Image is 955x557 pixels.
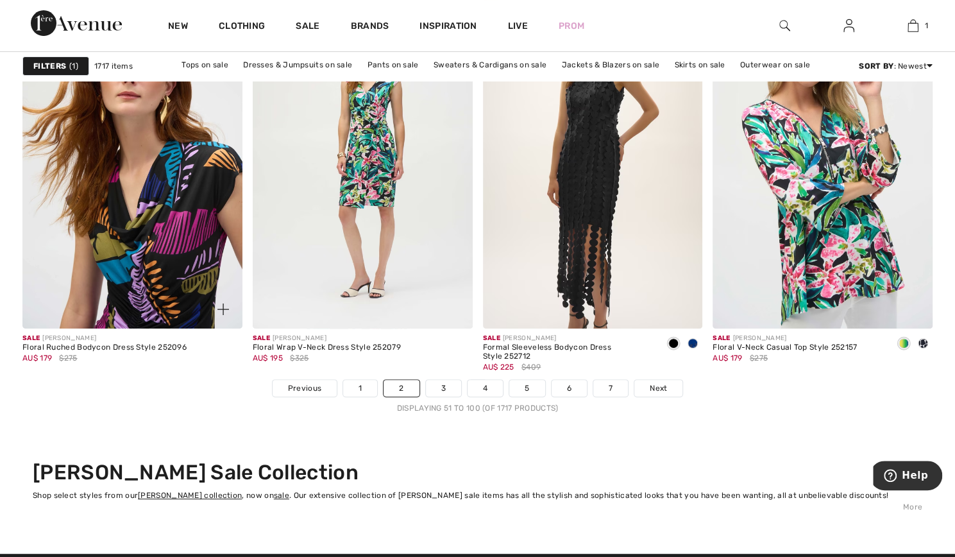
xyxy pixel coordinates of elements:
[31,10,122,36] img: 1ère Avenue
[253,334,270,342] span: Sale
[274,491,289,500] a: sale
[521,361,541,373] span: $409
[343,380,377,397] a: 1
[552,380,587,397] a: 6
[483,343,654,361] div: Formal Sleeveless Bodycon Dress Style 252712
[22,334,40,342] span: Sale
[559,19,584,33] a: Prom
[273,380,337,397] a: Previous
[508,19,528,33] a: Live
[22,379,933,414] nav: Page navigation
[419,21,477,34] span: Inspiration
[555,56,666,73] a: Jackets & Blazers on sale
[175,56,235,73] a: Tops on sale
[668,56,731,73] a: Skirts on sale
[296,21,319,34] a: Sale
[664,334,683,355] div: Black
[94,60,133,72] span: 1717 items
[33,501,922,513] div: More
[288,382,321,394] span: Previous
[683,334,702,355] div: Royal Sapphire 163
[650,382,667,394] span: Next
[59,352,77,364] span: $275
[427,56,553,73] a: Sweaters & Cardigans on sale
[833,18,865,34] a: Sign In
[593,380,628,397] a: 7
[913,334,933,355] div: Vanilla/Midnight Blue
[33,60,66,72] strong: Filters
[881,18,944,33] a: 1
[217,304,229,315] img: plus_v2.svg
[634,380,682,397] a: Next
[509,380,545,397] a: 5
[237,56,359,73] a: Dresses & Jumpsuits on sale
[22,402,933,414] div: Displaying 51 to 100 (of 1717 products)
[361,56,425,73] a: Pants on sale
[894,334,913,355] div: Black/Multi
[69,60,78,72] span: 1
[713,334,730,342] span: Sale
[253,334,401,343] div: [PERSON_NAME]
[138,491,242,500] a: [PERSON_NAME] collection
[483,334,654,343] div: [PERSON_NAME]
[468,380,503,397] a: 4
[426,380,461,397] a: 3
[219,21,265,34] a: Clothing
[33,460,922,484] h2: [PERSON_NAME] Sale Collection
[290,352,308,364] span: $325
[713,343,857,352] div: Floral V-Neck Casual Top Style 252157
[713,354,742,363] span: AU$ 179
[908,18,918,33] img: My Bag
[859,60,933,72] div: : Newest
[22,354,52,363] span: AU$ 179
[779,18,790,33] img: search the website
[384,380,419,397] a: 2
[168,21,188,34] a: New
[22,343,187,352] div: Floral Ruched Bodycon Dress Style 252096
[750,352,768,364] span: $275
[351,21,389,34] a: Brands
[925,20,928,31] span: 1
[734,56,816,73] a: Outerwear on sale
[873,461,942,493] iframe: Opens a widget where you can find more information
[483,363,514,372] span: AU$ 225
[483,334,500,342] span: Sale
[859,62,893,71] strong: Sort By
[843,18,854,33] img: My Info
[253,343,401,352] div: Floral Wrap V-Neck Dress Style 252079
[33,490,922,501] div: Shop select styles from our , now on . Our extensive collection of [PERSON_NAME] sale items has a...
[253,354,283,363] span: AU$ 195
[22,334,187,343] div: [PERSON_NAME]
[713,334,857,343] div: [PERSON_NAME]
